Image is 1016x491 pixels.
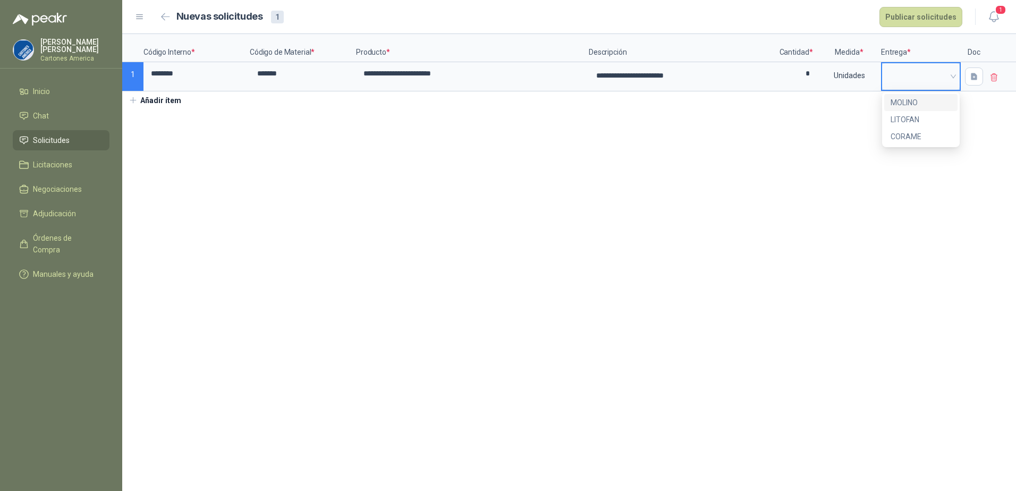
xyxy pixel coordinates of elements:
span: Chat [33,110,49,122]
p: Entrega [881,34,961,62]
span: Órdenes de Compra [33,232,99,256]
span: Inicio [33,86,50,97]
p: Código Interno [143,34,250,62]
div: MOLINO [891,97,951,108]
span: Adjudicación [33,208,76,219]
div: LITOFAN [884,111,958,128]
img: Logo peakr [13,13,67,26]
a: Manuales y ayuda [13,264,109,284]
p: Producto [356,34,589,62]
p: [PERSON_NAME] [PERSON_NAME] [40,38,109,53]
button: 1 [984,7,1003,27]
a: Adjudicación [13,204,109,224]
a: Licitaciones [13,155,109,175]
img: Company Logo [13,40,33,60]
div: CORAME [891,131,951,142]
a: Órdenes de Compra [13,228,109,260]
h2: Nuevas solicitudes [176,9,263,24]
div: Unidades [818,63,880,88]
p: 1 [122,62,143,91]
div: CORAME [884,128,958,145]
button: Publicar solicitudes [879,7,962,27]
span: Negociaciones [33,183,82,195]
span: Licitaciones [33,159,72,171]
div: LITOFAN [891,114,951,125]
span: Solicitudes [33,134,70,146]
div: 1 [271,11,284,23]
button: Añadir ítem [122,91,188,109]
a: Chat [13,106,109,126]
span: Manuales y ayuda [33,268,94,280]
div: MOLINO [884,94,958,111]
a: Inicio [13,81,109,101]
a: Negociaciones [13,179,109,199]
p: Descripción [589,34,775,62]
p: Cantidad [775,34,817,62]
p: Cartones America [40,55,109,62]
p: Medida [817,34,881,62]
span: 1 [995,5,1006,15]
a: Solicitudes [13,130,109,150]
p: Código de Material [250,34,356,62]
p: Doc [961,34,987,62]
